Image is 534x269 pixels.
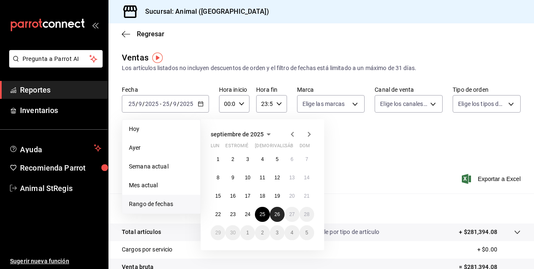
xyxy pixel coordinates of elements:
p: + $0.00 [477,245,521,254]
button: septiembre de 2025 [211,129,274,139]
abbr: 20 de septiembre de 2025 [289,193,295,199]
abbr: 12 de septiembre de 2025 [275,175,280,181]
div: Ventas [122,51,149,64]
abbr: 14 de septiembre de 2025 [304,175,310,181]
button: 10 de septiembre de 2025 [240,170,255,185]
abbr: 5 de septiembre de 2025 [276,156,279,162]
button: 1 de septiembre de 2025 [211,152,225,167]
p: Cargos por servicio [122,245,173,254]
a: Pregunta a Parrot AI [6,60,103,69]
button: 5 de septiembre de 2025 [270,152,285,167]
span: Elige los canales de venta [380,100,427,108]
abbr: miércoles [240,143,248,152]
abbr: 25 de septiembre de 2025 [259,211,265,217]
input: -- [162,101,170,107]
button: 7 de septiembre de 2025 [300,152,314,167]
button: 4 de octubre de 2025 [285,225,299,240]
button: 29 de septiembre de 2025 [211,225,225,240]
span: Pregunta a Parrot AI [23,55,90,63]
input: -- [128,101,136,107]
span: / [177,101,179,107]
abbr: 3 de octubre de 2025 [276,230,279,236]
abbr: 7 de septiembre de 2025 [305,156,308,162]
font: Animal StRegis [20,184,73,193]
abbr: sábado [285,143,293,152]
label: Canal de venta [375,87,443,93]
label: Hora fin [256,87,287,93]
button: 18 de septiembre de 2025 [255,189,270,204]
font: Reportes [20,85,50,94]
button: Pregunta a Parrot AI [9,50,103,68]
button: 20 de septiembre de 2025 [285,189,299,204]
div: Los artículos listados no incluyen descuentos de orden y el filtro de fechas está limitado a un m... [122,64,521,73]
abbr: 30 de septiembre de 2025 [230,230,235,236]
abbr: 8 de septiembre de 2025 [217,175,219,181]
button: 8 de septiembre de 2025 [211,170,225,185]
span: Hoy [129,125,194,133]
abbr: lunes [211,143,219,152]
input: -- [173,101,177,107]
abbr: domingo [300,143,310,152]
font: Sugerir nueva función [10,258,69,264]
abbr: 10 de septiembre de 2025 [245,175,250,181]
button: 17 de septiembre de 2025 [240,189,255,204]
abbr: 2 de septiembre de 2025 [232,156,234,162]
abbr: 3 de septiembre de 2025 [246,156,249,162]
font: Exportar a Excel [478,176,521,182]
img: Marcador de información sobre herramientas [152,53,163,63]
abbr: 22 de septiembre de 2025 [215,211,221,217]
label: Fecha [122,87,209,93]
abbr: 11 de septiembre de 2025 [259,175,265,181]
button: Exportar a Excel [463,174,521,184]
abbr: 6 de septiembre de 2025 [290,156,293,162]
abbr: 1 de septiembre de 2025 [217,156,219,162]
abbr: 1 de octubre de 2025 [246,230,249,236]
abbr: 21 de septiembre de 2025 [304,193,310,199]
font: Inventarios [20,106,58,115]
button: 3 de septiembre de 2025 [240,152,255,167]
button: 2 de septiembre de 2025 [225,152,240,167]
abbr: 9 de septiembre de 2025 [232,175,234,181]
button: 28 de septiembre de 2025 [300,207,314,222]
abbr: 23 de septiembre de 2025 [230,211,235,217]
span: septiembre de 2025 [211,131,264,138]
h3: Sucursal: Animal ([GEOGRAPHIC_DATA]) [139,7,269,17]
span: / [142,101,145,107]
span: Semana actual [129,162,194,171]
abbr: 24 de septiembre de 2025 [245,211,250,217]
label: Tipo de orden [453,87,521,93]
abbr: 4 de octubre de 2025 [290,230,293,236]
p: Total artículos [122,228,161,236]
button: 23 de septiembre de 2025 [225,207,240,222]
abbr: 27 de septiembre de 2025 [289,211,295,217]
label: Hora inicio [219,87,249,93]
button: 1 de octubre de 2025 [240,225,255,240]
abbr: 16 de septiembre de 2025 [230,193,235,199]
abbr: 13 de septiembre de 2025 [289,175,295,181]
abbr: 28 de septiembre de 2025 [304,211,310,217]
input: -- [138,101,142,107]
abbr: martes [225,143,252,152]
button: 22 de septiembre de 2025 [211,207,225,222]
abbr: jueves [255,143,304,152]
button: 25 de septiembre de 2025 [255,207,270,222]
input: ---- [145,101,159,107]
span: Rango de fechas [129,200,194,209]
button: 21 de septiembre de 2025 [300,189,314,204]
font: Recomienda Parrot [20,163,86,172]
button: 16 de septiembre de 2025 [225,189,240,204]
abbr: 5 de octubre de 2025 [305,230,308,236]
button: 11 de septiembre de 2025 [255,170,270,185]
span: Regresar [137,30,164,38]
span: Mes actual [129,181,194,190]
button: 19 de septiembre de 2025 [270,189,285,204]
span: Elige las marcas [302,100,345,108]
button: 26 de septiembre de 2025 [270,207,285,222]
label: Marca [297,87,365,93]
abbr: viernes [270,143,293,152]
abbr: 4 de septiembre de 2025 [261,156,264,162]
span: Elige los tipos de orden [458,100,505,108]
button: 30 de septiembre de 2025 [225,225,240,240]
abbr: 26 de septiembre de 2025 [275,211,280,217]
abbr: 2 de octubre de 2025 [261,230,264,236]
